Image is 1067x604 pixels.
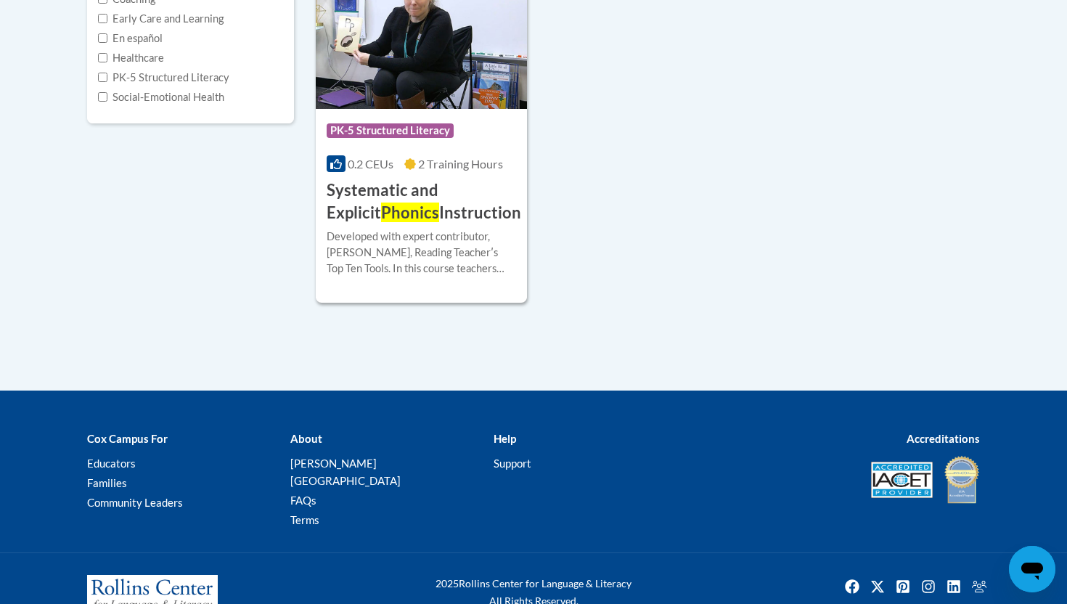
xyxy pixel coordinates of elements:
input: Checkbox for Options [98,92,107,102]
span: Phonics [381,203,439,222]
a: [PERSON_NAME][GEOGRAPHIC_DATA] [290,457,401,487]
img: Facebook group icon [968,575,991,598]
b: Help [494,432,516,445]
iframe: Button to launch messaging window [1009,546,1055,592]
h3: Systematic and Explicit Instruction [327,179,521,224]
img: Twitter icon [866,575,889,598]
label: Social-Emotional Health [98,89,224,105]
a: Pinterest [891,575,915,598]
b: About [290,432,322,445]
b: Accreditations [907,432,980,445]
a: Twitter [866,575,889,598]
label: Early Care and Learning [98,11,224,27]
span: 0.2 CEUs [348,157,393,171]
span: 2 Training Hours [418,157,503,171]
img: LinkedIn icon [942,575,965,598]
img: Instagram icon [917,575,940,598]
input: Checkbox for Options [98,73,107,82]
label: PK-5 Structured Literacy [98,70,229,86]
a: Facebook Group [968,575,991,598]
img: Accredited IACET® Provider [871,462,933,498]
span: PK-5 Structured Literacy [327,123,454,138]
label: En español [98,30,163,46]
img: Pinterest icon [891,575,915,598]
input: Checkbox for Options [98,53,107,62]
img: Facebook icon [841,575,864,598]
label: Healthcare [98,50,164,66]
input: Checkbox for Options [98,33,107,43]
input: Checkbox for Options [98,14,107,23]
a: Families [87,476,127,489]
a: Terms [290,513,319,526]
span: 2025 [436,577,459,589]
a: Linkedin [942,575,965,598]
a: Facebook [841,575,864,598]
a: Educators [87,457,136,470]
a: FAQs [290,494,316,507]
div: Developed with expert contributor, [PERSON_NAME], Reading Teacherʹs Top Ten Tools. In this course... [327,229,516,277]
a: Community Leaders [87,496,183,509]
b: Cox Campus For [87,432,168,445]
img: IDA® Accredited [944,454,980,505]
a: Support [494,457,531,470]
a: Instagram [917,575,940,598]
